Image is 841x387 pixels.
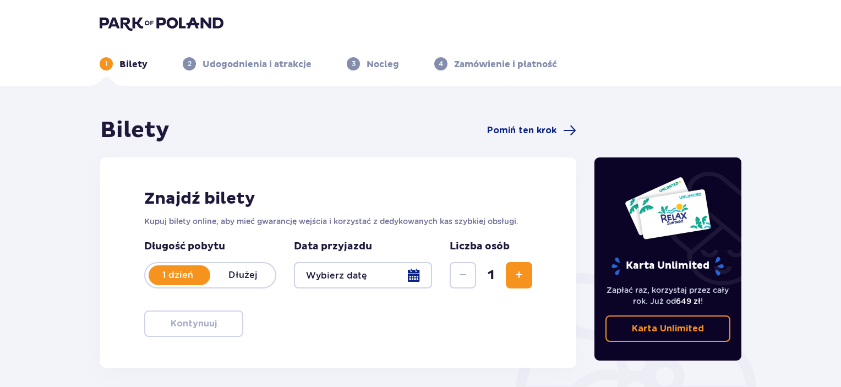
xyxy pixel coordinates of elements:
[610,257,725,276] p: Karta Unlimited
[624,176,712,240] img: Dwie karty całoroczne do Suntago z napisem 'UNLIMITED RELAX', na białym tle z tropikalnymi liśćmi...
[171,318,217,330] p: Kontynuuj
[294,240,372,253] p: Data przyjazdu
[450,240,510,253] p: Liczba osób
[632,323,704,335] p: Karta Unlimited
[506,262,532,288] button: Zwiększ
[352,59,356,69] p: 3
[100,15,223,31] img: Park of Poland logo
[119,58,148,70] p: Bilety
[144,240,276,253] p: Długość pobytu
[367,58,399,70] p: Nocleg
[347,57,399,70] div: 3Nocleg
[676,297,701,306] span: 649 zł
[188,59,192,69] p: 2
[145,269,210,281] p: 1 dzień
[434,57,557,70] div: 4Zamówienie i płatność
[144,188,532,209] h2: Znajdź bilety
[100,57,148,70] div: 1Bilety
[100,117,170,144] h1: Bilety
[203,58,312,70] p: Udogodnienia i atrakcje
[487,124,556,137] span: Pomiń ten krok
[105,59,108,69] p: 1
[487,124,576,137] a: Pomiń ten krok
[605,285,731,307] p: Zapłać raz, korzystaj przez cały rok. Już od !
[210,269,275,281] p: Dłużej
[454,58,557,70] p: Zamówienie i płatność
[144,216,532,227] p: Kupuj bilety online, aby mieć gwarancję wejścia i korzystać z dedykowanych kas szybkiej obsługi.
[478,267,504,284] span: 1
[439,59,443,69] p: 4
[144,310,243,337] button: Kontynuuj
[450,262,476,288] button: Zmniejsz
[183,57,312,70] div: 2Udogodnienia i atrakcje
[605,315,731,342] a: Karta Unlimited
